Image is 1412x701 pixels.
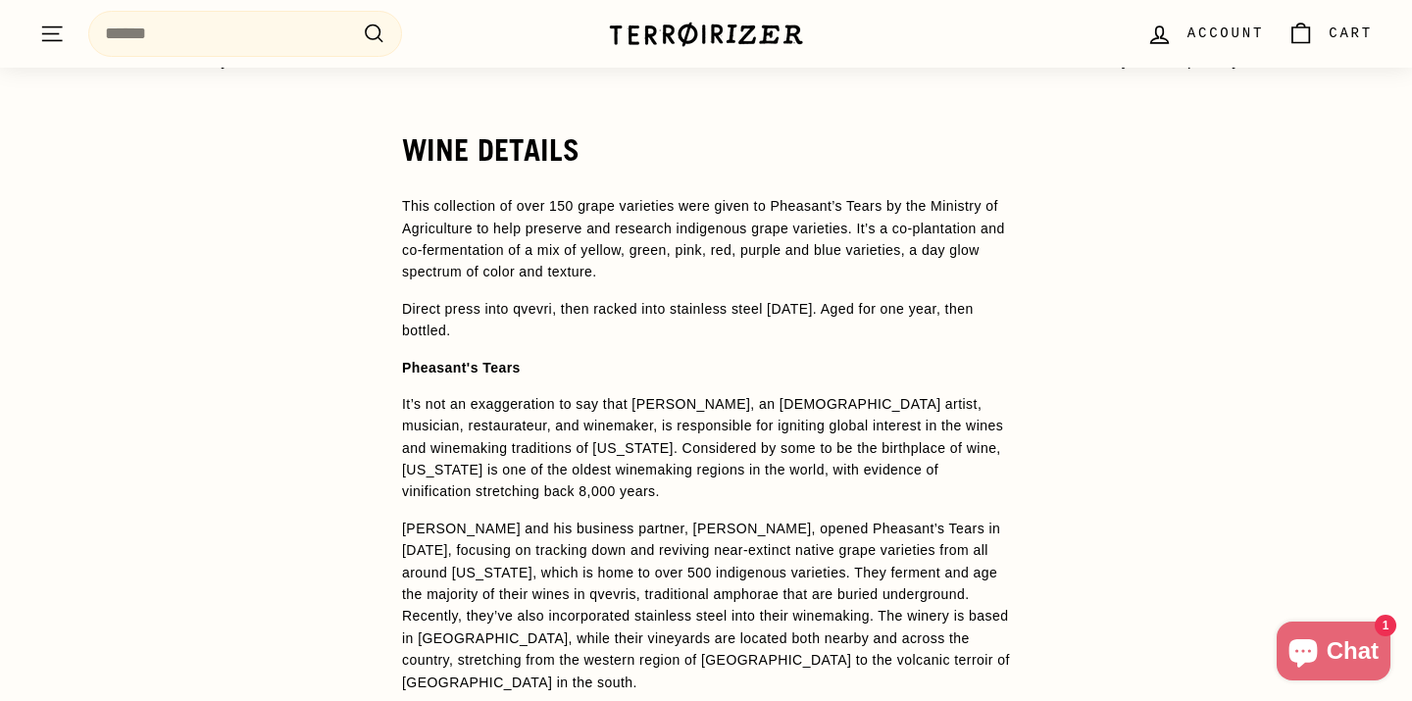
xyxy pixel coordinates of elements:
[402,133,1010,167] h2: WINE DETAILS
[402,518,1010,693] p: [PERSON_NAME] and his business partner, [PERSON_NAME], opened Pheasant’s Tears in [DATE], focusin...
[402,298,1010,342] p: Direct press into qvevri, then racked into stainless steel [DATE]. Aged for one year, then bottled.
[402,360,521,376] strong: Pheasant's Tears
[1276,5,1385,63] a: Cart
[402,195,1010,283] p: This collection of over 150 grape varieties were given to Pheasant’s Tears by the Ministry of Agr...
[1329,23,1373,44] span: Cart
[402,393,1010,503] p: It’s not an exaggeration to say that [PERSON_NAME], an [DEMOGRAPHIC_DATA] artist, musician, resta...
[1135,5,1276,63] a: Account
[1271,622,1396,685] inbox-online-store-chat: Shopify online store chat
[1187,23,1264,44] span: Account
